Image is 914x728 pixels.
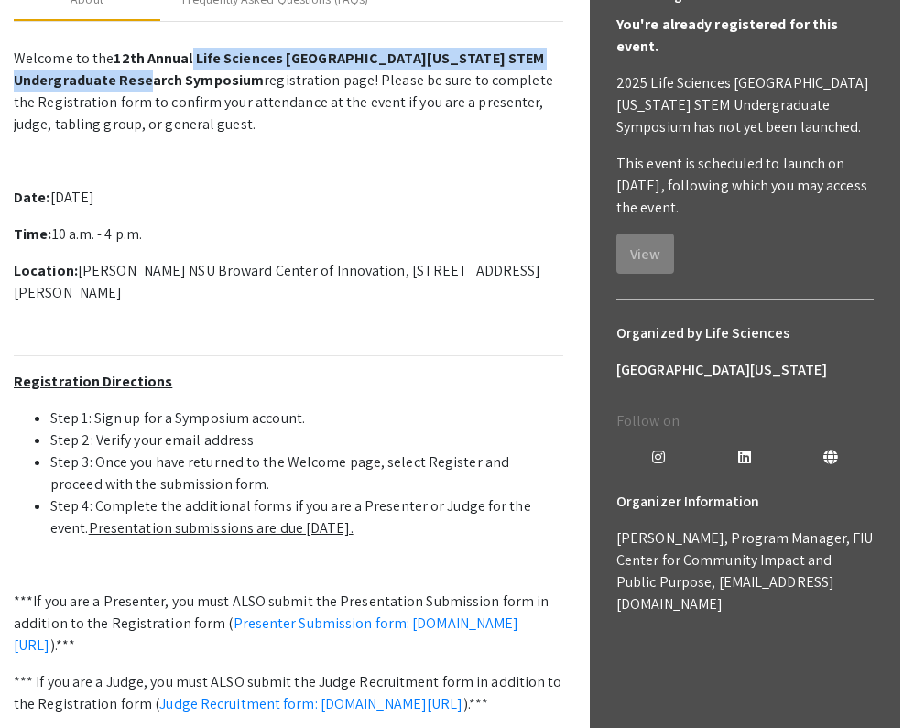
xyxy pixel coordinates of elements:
li: Step 3: Once you have returned to the Welcome page, select Register and proceed with the submissi... [50,451,563,495]
p: This event is scheduled to launch on [DATE], following which you may access the event. [616,153,874,219]
p: You're already registered for this event. [616,14,874,58]
iframe: Chat [14,646,78,714]
h6: Organizer Information [616,484,874,520]
u: Registration Directions [14,372,172,391]
p: [PERSON_NAME] NSU Broward Center of Innovation, [STREET_ADDRESS][PERSON_NAME] [14,260,563,304]
p: [PERSON_NAME], Program Manager, FIU Center for Community Impact and Public Purpose, [EMAIL_ADDRES... [616,527,874,615]
strong: 12th Annual Life Sciences [GEOGRAPHIC_DATA][US_STATE] STEM Undergraduate Research Symposium [14,49,544,90]
a: Judge Recruitment form: [DOMAIN_NAME][URL] [159,694,462,713]
p: 10 a.m. - 4 p.m. [14,223,563,245]
li: Step 2: Verify your email address [50,429,563,451]
strong: Time: [14,224,52,244]
p: Follow on [616,410,874,432]
strong: Location: [14,261,78,280]
a: Presenter Submission form: [DOMAIN_NAME][URL] [14,614,519,655]
p: [DATE] [14,187,563,209]
button: View [616,234,674,274]
p: *** If you are a Judge, you must ALSO submit the Judge Recruitment form in addition to the Regist... [14,671,563,715]
p: 2025 Life Sciences [GEOGRAPHIC_DATA][US_STATE] STEM Undergraduate Symposium has not yet been laun... [616,72,874,138]
u: Presentation submissions are due [DATE]. [89,518,354,538]
p: ***If you are a Presenter, you must ALSO submit the Presentation Submission form in addition to t... [14,591,563,657]
li: Step 4: Complete the additional forms if you are a Presenter or Judge for the event. [50,495,563,539]
p: Welcome to the registration page! Please be sure to complete the Registration form to confirm you... [14,48,563,136]
h6: Organized by Life Sciences [GEOGRAPHIC_DATA][US_STATE] [616,315,874,388]
li: Step 1: Sign up for a Symposium account. [50,407,563,429]
strong: Date: [14,188,50,207]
